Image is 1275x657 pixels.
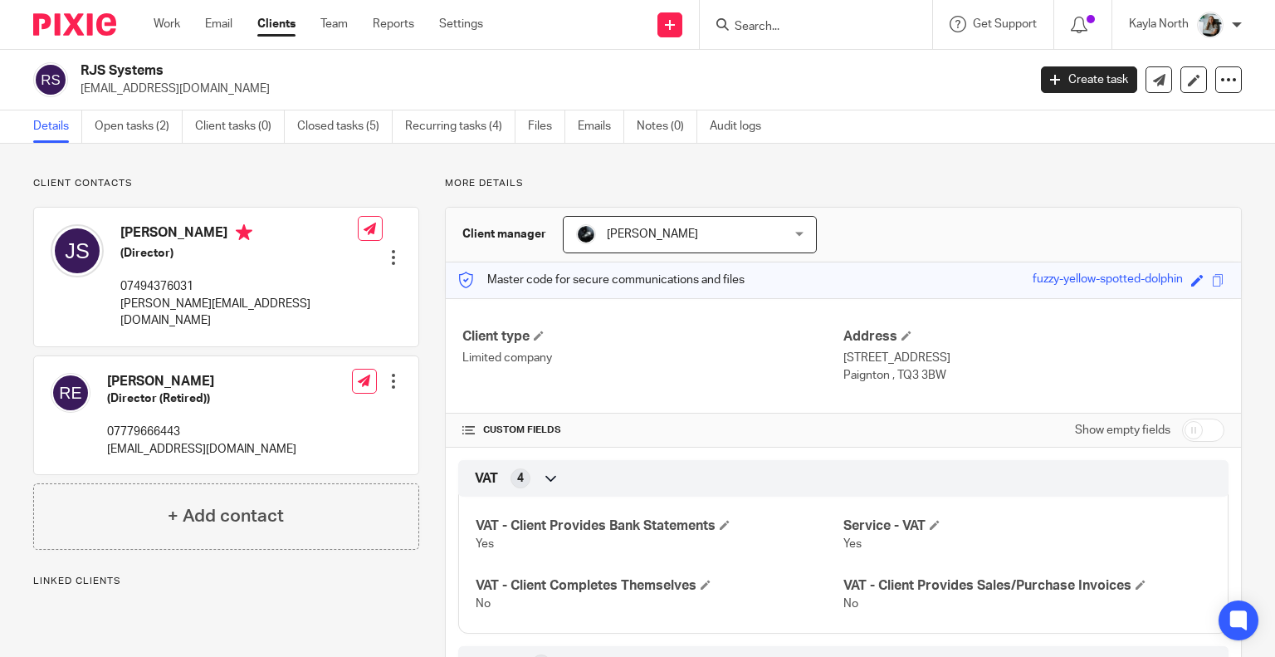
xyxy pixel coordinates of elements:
div: fuzzy-yellow-spotted-dolphin [1033,271,1183,290]
a: Emails [578,110,624,143]
p: [EMAIL_ADDRESS][DOMAIN_NAME] [81,81,1016,97]
img: svg%3E [51,373,90,413]
h4: + Add contact [168,503,284,529]
img: Profile%20Photo.png [1197,12,1224,38]
span: VAT [475,470,498,488]
p: Limited company [462,350,843,366]
span: Yes [476,538,494,550]
img: 1000002122.jpg [576,224,596,244]
p: More details [445,177,1242,190]
a: Notes (0) [637,110,697,143]
a: Clients [257,16,296,32]
a: Audit logs [710,110,774,143]
p: 07779666443 [107,424,296,440]
input: Search [733,20,882,35]
h4: Service - VAT [843,517,1211,535]
h3: Client manager [462,226,546,243]
h4: CUSTOM FIELDS [462,424,843,437]
i: Primary [236,224,252,241]
p: Client contacts [33,177,419,190]
img: svg%3E [33,62,68,97]
img: Pixie [33,13,116,36]
span: No [476,598,491,610]
a: Settings [439,16,483,32]
h4: Client type [462,328,843,346]
p: Paignton , TQ3 3BW [843,367,1224,384]
p: Master code for secure communications and files [458,272,745,288]
a: Details [33,110,82,143]
h4: VAT - Client Completes Themselves [476,577,843,595]
h4: [PERSON_NAME] [120,224,358,245]
h4: VAT - Client Provides Bank Statements [476,517,843,535]
p: [PERSON_NAME][EMAIL_ADDRESS][DOMAIN_NAME] [120,296,358,330]
a: Closed tasks (5) [297,110,393,143]
a: Files [528,110,565,143]
h4: Address [843,328,1224,346]
img: svg%3E [51,224,104,277]
a: Email [205,16,232,32]
p: 07494376031 [120,278,358,295]
a: Open tasks (2) [95,110,183,143]
a: Client tasks (0) [195,110,285,143]
span: No [843,598,858,610]
a: Create task [1041,66,1137,93]
p: [STREET_ADDRESS] [843,350,1224,366]
h5: (Director) [120,245,358,262]
p: [EMAIL_ADDRESS][DOMAIN_NAME] [107,441,296,458]
p: Linked clients [33,575,419,588]
span: Get Support [973,18,1037,30]
label: Show empty fields [1075,422,1170,439]
h5: (Director (Retired)) [107,390,296,407]
a: Reports [373,16,414,32]
p: Kayla North [1129,16,1189,32]
h4: VAT - Client Provides Sales/Purchase Invoices [843,577,1211,595]
a: Work [154,16,180,32]
h4: [PERSON_NAME] [107,373,296,390]
span: Yes [843,538,862,550]
h2: RJS Systems [81,62,829,80]
span: [PERSON_NAME] [607,228,698,240]
a: Recurring tasks (4) [405,110,515,143]
span: 4 [517,470,524,487]
a: Team [320,16,348,32]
